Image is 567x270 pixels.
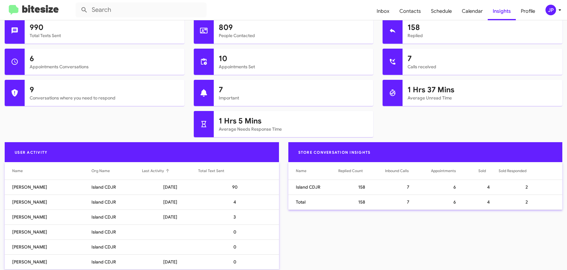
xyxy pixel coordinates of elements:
[385,195,431,210] td: 7
[499,168,555,174] div: Sold Responded
[76,2,207,17] input: Search
[30,22,179,32] h1: 990
[219,64,369,70] mat-card-subtitle: Appointments Set
[499,168,526,174] div: Sold Responded
[142,195,198,210] td: [DATE]
[91,168,110,174] div: Org Name
[431,195,478,210] td: 6
[91,210,142,224] td: Island CDJR
[488,2,516,20] a: Insights
[338,168,363,174] div: Replied Count
[478,168,486,174] div: Sold
[219,54,369,64] h1: 10
[408,32,557,39] mat-card-subtitle: Replied
[12,168,23,174] div: Name
[394,2,426,20] a: Contacts
[219,126,369,132] mat-card-subtitle: Average Needs Response Time
[142,180,198,195] td: [DATE]
[219,116,369,126] h1: 1 Hrs 5 Mins
[457,2,488,20] a: Calendar
[408,22,557,32] h1: 158
[540,5,560,15] button: JP
[91,254,142,269] td: Island CDJR
[91,224,142,239] td: Island CDJR
[478,195,499,210] td: 4
[293,150,376,155] span: Store Conversation Insights
[219,95,369,101] mat-card-subtitle: Important
[142,168,198,174] div: Last Activity
[426,2,457,20] a: Schedule
[198,195,279,210] td: 4
[5,254,91,269] td: [PERSON_NAME]
[5,195,91,210] td: [PERSON_NAME]
[372,2,394,20] a: Inbox
[499,195,562,210] td: 2
[142,254,198,269] td: [DATE]
[198,254,279,269] td: 0
[198,224,279,239] td: 0
[385,168,409,174] div: Inbound Calls
[91,168,142,174] div: Org Name
[198,168,224,174] div: Total Text Sent
[338,180,385,195] td: 158
[198,168,271,174] div: Total Text Sent
[219,22,369,32] h1: 809
[431,180,478,195] td: 6
[91,180,142,195] td: Island CDJR
[408,85,557,95] h1: 1 Hrs 37 Mins
[288,195,338,210] td: Total
[499,180,562,195] td: 2
[198,210,279,224] td: 3
[91,239,142,254] td: Island CDJR
[30,64,179,70] mat-card-subtitle: Appointments Conversations
[408,95,557,101] mat-card-subtitle: Average Unread Time
[10,150,52,155] span: User Activity
[198,180,279,195] td: 90
[5,210,91,224] td: [PERSON_NAME]
[30,54,179,64] h1: 6
[288,180,338,195] td: Island CDJR
[5,224,91,239] td: [PERSON_NAME]
[30,95,179,101] mat-card-subtitle: Conversations where you need to respond
[385,180,431,195] td: 7
[198,239,279,254] td: 0
[431,168,478,174] div: Appointments
[296,168,338,174] div: Name
[142,210,198,224] td: [DATE]
[338,195,385,210] td: 158
[5,239,91,254] td: [PERSON_NAME]
[296,168,306,174] div: Name
[219,32,369,39] mat-card-subtitle: People Contacted
[5,180,91,195] td: [PERSON_NAME]
[338,168,385,174] div: Replied Count
[516,2,540,20] a: Profile
[219,85,369,95] h1: 7
[408,54,557,64] h1: 7
[142,168,164,174] div: Last Activity
[431,168,456,174] div: Appointments
[545,5,556,15] div: JP
[478,180,499,195] td: 4
[385,168,431,174] div: Inbound Calls
[30,85,179,95] h1: 9
[12,168,91,174] div: Name
[408,64,557,70] mat-card-subtitle: Calls received
[30,32,179,39] mat-card-subtitle: Total Texts Sent
[478,168,499,174] div: Sold
[91,195,142,210] td: Island CDJR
